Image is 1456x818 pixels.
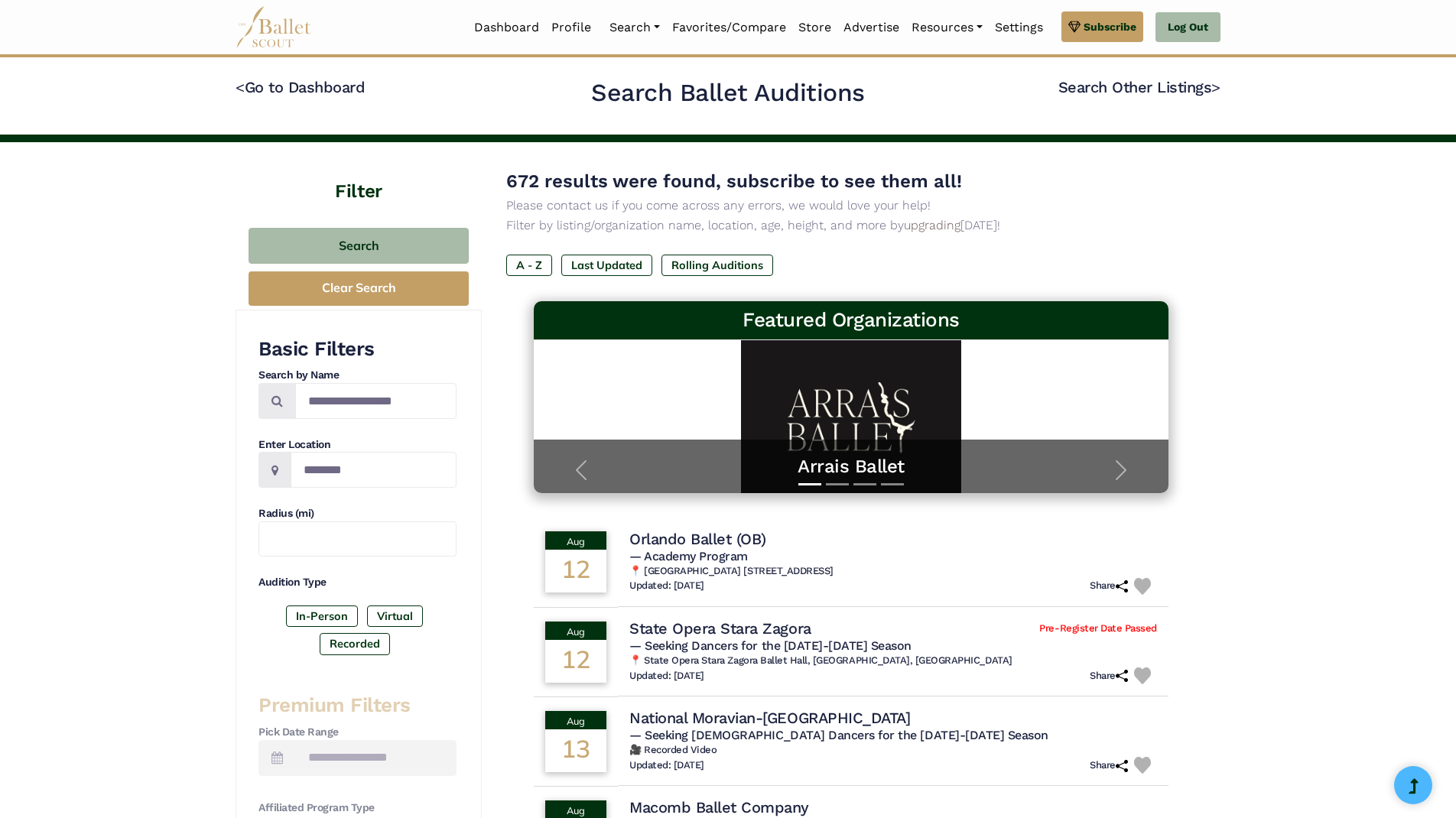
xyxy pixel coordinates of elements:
[798,476,821,493] button: Slide 1
[629,618,811,638] h4: State Opera Stara Zagora
[236,77,245,96] code: <
[1211,77,1220,96] code: >
[236,78,365,96] a: <Go to Dashboard
[561,255,652,276] label: Last Updated
[506,216,1196,235] p: Filter by listing/organization name, location, age, height, and more by [DATE]!
[545,729,606,772] div: 13
[506,255,552,276] label: A - Z
[258,506,457,521] h4: Radius (mi)
[1058,78,1220,96] a: Search Other Listings>
[545,11,597,44] a: Profile
[258,437,457,453] h4: Enter Location
[545,711,606,729] div: Aug
[666,11,792,44] a: Favorites/Compare
[291,452,457,488] input: Location
[236,142,482,205] h4: Filter
[989,11,1049,44] a: Settings
[629,529,766,549] h4: Orlando Ballet (OB)
[1155,12,1220,43] a: Log Out
[629,744,1157,757] h6: 🎥 Recorded Video
[320,633,390,654] label: Recorded
[1068,18,1081,35] img: gem.svg
[545,622,606,640] div: Aug
[258,336,457,362] h3: Basic Filters
[629,579,704,592] h6: Updated: [DATE]
[629,670,704,683] h6: Updated: [DATE]
[1039,622,1156,635] span: Pre-Register Date Passed
[286,605,358,627] label: In-Person
[853,476,876,493] button: Slide 3
[629,565,1157,578] h6: 📍 [GEOGRAPHIC_DATA] [STREET_ADDRESS]
[506,170,962,192] span: 672 results were found, subscribe to see them all!
[549,455,1153,479] a: Arrais Ballet
[295,383,457,419] input: Search by names...
[603,11,666,44] a: Search
[468,11,545,44] a: Dashboard
[1090,670,1128,683] h6: Share
[881,476,904,493] button: Slide 4
[545,531,606,550] div: Aug
[661,255,773,276] label: Rolling Auditions
[826,476,849,493] button: Slide 2
[258,693,457,719] h3: Premium Filters
[629,549,748,563] span: — Academy Program
[629,708,910,728] h4: National Moravian-[GEOGRAPHIC_DATA]
[249,271,469,306] button: Clear Search
[837,11,905,44] a: Advertise
[1090,759,1128,772] h6: Share
[545,550,606,592] div: 12
[629,759,704,772] h6: Updated: [DATE]
[591,77,865,109] h2: Search Ballet Auditions
[258,800,457,816] h4: Affiliated Program Type
[249,228,469,264] button: Search
[545,640,606,683] div: 12
[258,725,457,740] h4: Pick Date Range
[629,797,809,817] h4: Macomb Ballet Company
[629,728,1048,742] span: — Seeking [DEMOGRAPHIC_DATA] Dancers for the [DATE]-[DATE] Season
[629,654,1157,667] h6: 📍 State Opera Stara Zagora Ballet Hall, [GEOGRAPHIC_DATA], [GEOGRAPHIC_DATA]
[629,638,912,653] span: — Seeking Dancers for the [DATE]-[DATE] Season
[904,218,960,232] a: upgrading
[367,605,423,627] label: Virtual
[258,368,457,383] h4: Search by Name
[792,11,837,44] a: Store
[905,11,989,44] a: Resources
[506,196,1196,216] p: Please contact us if you come across any errors, we would love your help!
[1061,11,1143,42] a: Subscribe
[258,575,457,590] h4: Audition Type
[1084,18,1136,35] span: Subscribe
[546,307,1156,333] h3: Featured Organizations
[1090,579,1128,592] h6: Share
